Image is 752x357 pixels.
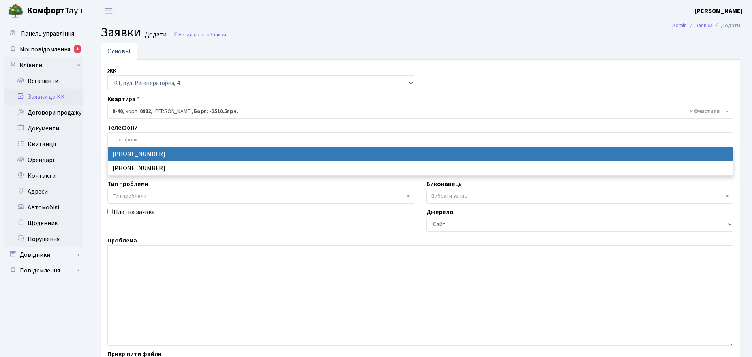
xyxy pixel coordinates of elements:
span: Панель управління [21,29,74,38]
a: Admin [672,21,687,30]
label: Тип проблеми [107,179,148,189]
a: Мої повідомлення5 [4,41,83,57]
a: Порушення [4,231,83,247]
a: Автомобілі [4,199,83,215]
span: <b>8-40</b>, корп.: <b>0902</b>, Гавриленко Валерія Миколаївна, <b>Борг: -2510.5грн.</b> [113,107,724,115]
a: Орендарі [4,152,83,168]
b: 0902 [140,107,151,115]
nav: breadcrumb [660,17,752,34]
a: Панель управління [4,26,83,41]
a: Документи [4,120,83,136]
button: Переключити навігацію [99,4,118,17]
img: logo.png [8,3,24,19]
b: 8-40 [113,107,123,115]
span: Вибрати запис [431,192,467,200]
span: Видалити всі елементи [690,107,720,115]
li: [PHONE_NUMBER] [108,147,733,161]
a: Заявки до КК [4,89,83,105]
input: Телефони [108,133,733,147]
label: Платна заявка [114,207,155,217]
label: Телефони [107,123,138,132]
small: Додати . [143,31,169,38]
b: Комфорт [27,4,65,17]
a: Назад до всіхЗаявки [173,31,226,38]
span: Заявки [101,23,141,41]
span: Заявки [209,31,226,38]
span: <b>8-40</b>, корп.: <b>0902</b>, Гавриленко Валерія Миколаївна, <b>Борг: -2510.5грн.</b> [107,104,733,119]
b: Борг: -2510.5грн. [193,107,238,115]
a: Основні [101,43,137,60]
a: Квитанції [4,136,83,152]
a: Заявки [695,21,713,30]
span: Таун [27,4,83,18]
a: Довідники [4,247,83,263]
a: Адреси [4,184,83,199]
div: 5 [74,45,81,53]
a: Щоденник [4,215,83,231]
label: ЖК [107,66,116,75]
label: Джерело [426,207,454,217]
b: [PERSON_NAME] [695,7,743,15]
span: Мої повідомлення [20,45,70,54]
a: Повідомлення [4,263,83,278]
a: Договори продажу [4,105,83,120]
a: [PERSON_NAME] [695,6,743,16]
li: Додати [713,21,740,30]
label: Квартира [107,94,140,104]
a: Всі клієнти [4,73,83,89]
li: [PHONE_NUMBER] [108,161,733,175]
label: Виконавець [426,179,462,189]
span: Тип проблеми [113,192,146,200]
a: Контакти [4,168,83,184]
a: Клієнти [4,57,83,73]
label: Проблема [107,236,137,245]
